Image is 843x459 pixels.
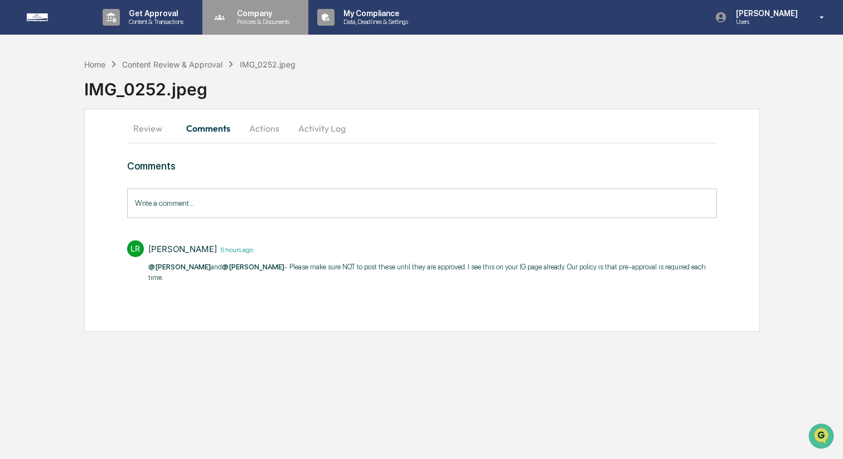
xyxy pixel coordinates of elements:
[148,263,211,271] span: @[PERSON_NAME]
[7,157,75,177] a: 🔎Data Lookup
[127,240,144,257] div: LR
[76,136,143,156] a: 🗄️Attestations
[228,9,295,18] p: Company
[807,422,837,452] iframe: Open customer support
[335,9,414,18] p: My Compliance
[120,18,189,26] p: Content & Transactions
[84,70,843,99] div: IMG_0252.jpeg
[228,18,295,26] p: Policies & Documents
[27,13,80,21] img: logo
[727,18,803,26] p: Users
[335,18,414,26] p: Data, Deadlines & Settings
[222,263,284,271] span: @[PERSON_NAME]
[11,163,20,172] div: 🔎
[81,142,90,151] div: 🗄️
[38,85,183,96] div: Start new chat
[11,142,20,151] div: 🖐️
[127,115,717,142] div: secondary tabs example
[22,141,72,152] span: Preclearance
[239,115,289,142] button: Actions
[217,244,253,254] time: Thursday, August 21, 2025 at 5:50:46 PM
[29,51,184,62] input: Clear
[289,115,355,142] button: Activity Log
[38,96,146,105] div: We're offline, we'll be back soon
[84,60,105,69] div: Home
[22,162,70,173] span: Data Lookup
[177,115,239,142] button: Comments
[11,85,31,105] img: 1746055101610-c473b297-6a78-478c-a979-82029cc54cd1
[122,60,222,69] div: Content Review & Approval
[127,160,717,172] h3: Comments
[111,189,135,197] span: Pylon
[7,136,76,156] a: 🖐️Preclearance
[240,60,295,69] div: IMG_0252.jpeg
[79,189,135,197] a: Powered byPylon
[120,9,189,18] p: Get Approval
[11,23,203,41] p: How can we help?
[148,244,217,254] div: [PERSON_NAME]
[190,89,203,102] button: Start new chat
[127,115,177,142] button: Review
[148,262,717,283] p: and - Please make sure NOT to post these until they are approved. I see this on your IG page alre...
[727,9,803,18] p: [PERSON_NAME]
[92,141,138,152] span: Attestations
